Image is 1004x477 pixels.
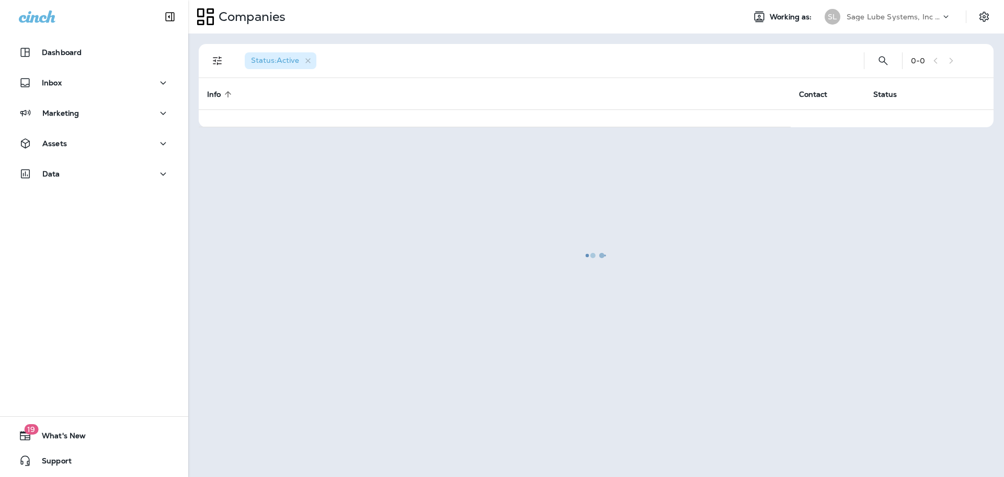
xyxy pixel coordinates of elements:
[770,13,814,21] span: Working as:
[10,103,178,124] button: Marketing
[10,133,178,154] button: Assets
[31,431,86,444] span: What's New
[10,425,178,446] button: 19What's New
[10,72,178,93] button: Inbox
[214,9,286,25] p: Companies
[10,42,178,63] button: Dashboard
[31,457,72,469] span: Support
[42,79,62,87] p: Inbox
[825,9,840,25] div: SL
[847,13,941,21] p: Sage Lube Systems, Inc dba LOF Xpress Oil Change
[42,48,82,57] p: Dashboard
[10,163,178,184] button: Data
[24,424,38,435] span: 19
[975,7,994,26] button: Settings
[42,139,67,148] p: Assets
[155,6,185,27] button: Collapse Sidebar
[42,109,79,117] p: Marketing
[10,450,178,471] button: Support
[42,170,60,178] p: Data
